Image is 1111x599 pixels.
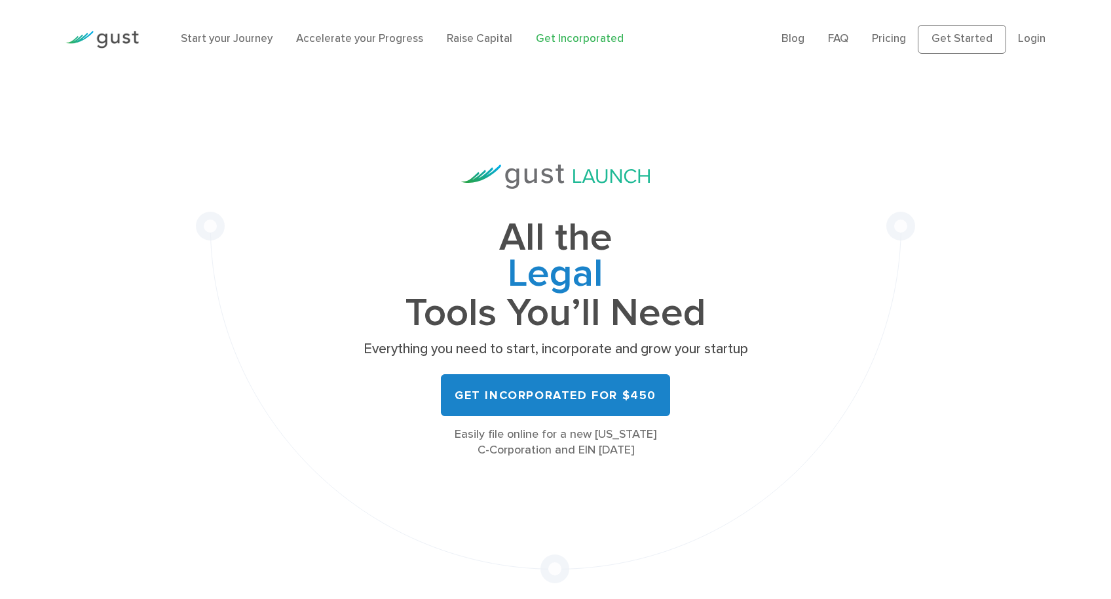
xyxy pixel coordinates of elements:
img: Gust Launch Logo [461,164,650,189]
div: Easily file online for a new [US_STATE] C-Corporation and EIN [DATE] [359,427,752,458]
a: Raise Capital [447,32,512,45]
h1: All the Tools You’ll Need [359,220,752,331]
span: Legal [359,256,752,296]
a: Accelerate your Progress [296,32,423,45]
a: FAQ [828,32,848,45]
a: Start your Journey [181,32,273,45]
a: Get Started [918,25,1006,54]
img: Gust Logo [66,31,139,48]
a: Pricing [872,32,906,45]
a: Get Incorporated [536,32,624,45]
a: Login [1018,32,1045,45]
a: Blog [781,32,804,45]
a: Get Incorporated for $450 [441,374,670,416]
p: Everything you need to start, incorporate and grow your startup [359,340,752,358]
